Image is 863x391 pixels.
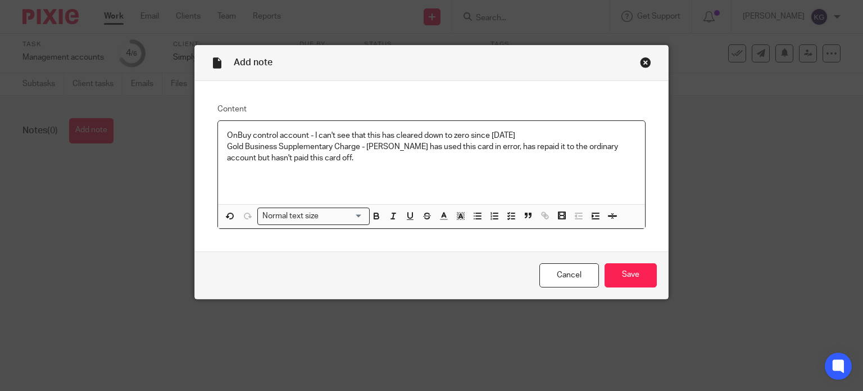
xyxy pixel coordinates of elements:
[257,208,370,225] div: Search for option
[323,210,363,222] input: Search for option
[605,263,657,287] input: Save
[640,57,651,68] div: Close this dialog window
[234,58,272,67] span: Add note
[260,210,321,222] span: Normal text size
[539,263,599,287] a: Cancel
[227,130,637,164] p: OnBuy control account - I can't see that this has cleared down to zero since [DATE] Gold Business...
[217,104,646,115] label: Content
